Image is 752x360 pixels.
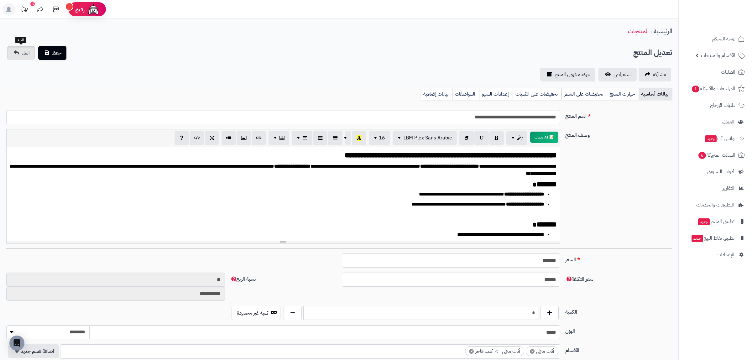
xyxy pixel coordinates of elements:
button: 16 [369,131,390,145]
li: أثاث منزلي [526,346,558,357]
span: سعر التكلفة [565,275,593,283]
a: المراجعات والأسئلة1 [682,81,748,96]
a: المواصفات [452,88,479,100]
a: العملاء [682,114,748,129]
a: خيارات المنتج [607,88,639,100]
span: مشاركه [653,71,666,78]
a: أدوات التسويق [682,164,748,179]
span: تطبيق نقاط البيع [691,234,734,243]
div: 10 [30,2,35,6]
a: تخفيضات على السعر [561,88,607,100]
span: استعراض [614,71,632,78]
a: إعدادات السيو [479,88,513,100]
div: Open Intercom Messenger [9,336,24,351]
span: 16 [379,134,385,142]
a: تحديثات المنصة [17,3,32,17]
span: × [530,349,535,354]
a: حركة مخزون المنتج [540,68,595,81]
button: حفظ [38,46,66,60]
a: طلبات الإرجاع [682,98,748,113]
li: أثاث منزلي > كنب فاخر [465,346,524,357]
span: IBM Plex Sans Arabic [404,134,452,142]
a: الطلبات [682,65,748,80]
button: 📝 AI وصف [530,132,558,143]
h2: تعديل المنتج [633,46,672,59]
span: الأقسام والمنتجات [701,51,735,60]
a: بيانات أساسية [639,88,672,100]
span: لوحة التحكم [712,34,735,43]
span: أدوات التسويق [707,167,734,176]
label: الوزن [563,325,675,335]
a: الإعدادات [682,247,748,262]
label: الأقسام [563,344,675,354]
label: وصف المنتج [563,129,675,139]
a: تطبيق المتجرجديد [682,214,748,229]
span: الطلبات [721,68,735,76]
a: الغاء [7,46,35,60]
span: نسبة الربح [230,275,256,283]
span: حركة مخزون المنتج [555,71,590,78]
span: 1 [692,86,699,92]
span: العملاء [722,117,734,126]
span: تطبيق المتجر [697,217,734,226]
span: × [469,349,474,354]
span: التطبيقات والخدمات [696,201,734,209]
a: استعراض [598,68,637,81]
label: اسم المنتج [563,110,675,120]
span: الغاء [22,49,30,57]
span: وآتس آب [704,134,734,143]
label: السعر [563,253,675,263]
span: جديد [705,135,717,142]
a: تخفيضات على الكميات [513,88,561,100]
span: جديد [698,218,710,225]
span: الإعدادات [717,250,734,259]
a: لوحة التحكم [682,31,748,46]
div: الغاء [15,37,26,44]
a: السلات المتروكة6 [682,148,748,163]
a: وآتس آبجديد [682,131,748,146]
img: ai-face.png [87,3,100,16]
span: رفيق [75,6,85,13]
span: السلات المتروكة [698,151,735,159]
a: التقارير [682,181,748,196]
button: اضافة قسم جديد [8,344,59,358]
label: الكمية [563,306,675,316]
a: بيانات إضافية [421,88,452,100]
span: طلبات الإرجاع [710,101,735,110]
a: مشاركه [639,68,671,81]
span: 6 [698,152,706,159]
a: المنتجات [628,26,649,36]
a: تطبيق نقاط البيعجديد [682,231,748,246]
button: IBM Plex Sans Arabic [393,131,457,145]
span: جديد [692,235,703,242]
span: المراجعات والأسئلة [691,84,735,93]
a: الرئيسية [654,26,672,36]
span: حفظ [52,49,61,57]
span: التقارير [723,184,734,193]
a: التطبيقات والخدمات [682,197,748,212]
